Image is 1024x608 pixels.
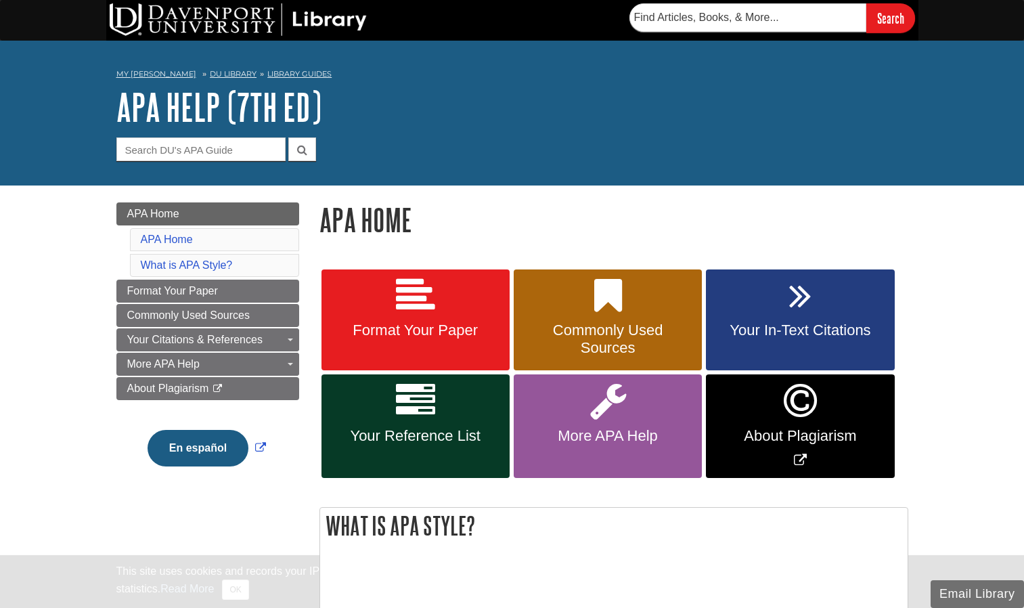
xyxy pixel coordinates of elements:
[332,322,499,339] span: Format Your Paper
[629,3,866,32] input: Find Articles, Books, & More...
[514,269,702,371] a: Commonly Used Sources
[116,202,299,225] a: APA Home
[267,69,332,79] a: Library Guides
[116,86,321,128] a: APA Help (7th Ed)
[716,427,884,445] span: About Plagiarism
[141,234,193,245] a: APA Home
[116,304,299,327] a: Commonly Used Sources
[706,374,894,478] a: Link opens in new window
[116,68,196,80] a: My [PERSON_NAME]
[116,328,299,351] a: Your Citations & References
[321,269,510,371] a: Format Your Paper
[127,309,250,321] span: Commonly Used Sources
[127,383,209,394] span: About Plagiarism
[222,580,248,600] button: Close
[320,508,908,544] h2: What is APA Style?
[212,385,223,393] i: This link opens in a new window
[148,430,248,466] button: En español
[144,442,269,454] a: Link opens in new window
[931,580,1024,608] button: Email Library
[706,269,894,371] a: Your In-Text Citations
[127,208,179,219] span: APA Home
[116,377,299,400] a: About Plagiarism
[210,69,257,79] a: DU Library
[524,427,692,445] span: More APA Help
[524,322,692,357] span: Commonly Used Sources
[116,137,286,161] input: Search DU's APA Guide
[514,374,702,478] a: More APA Help
[116,280,299,303] a: Format Your Paper
[866,3,915,32] input: Search
[116,353,299,376] a: More APA Help
[116,202,299,490] div: Guide Page Menu
[332,427,499,445] span: Your Reference List
[321,374,510,478] a: Your Reference List
[141,259,233,271] a: What is APA Style?
[629,3,915,32] form: Searches DU Library's articles, books, and more
[116,65,908,87] nav: breadcrumb
[127,334,263,345] span: Your Citations & References
[127,285,218,297] span: Format Your Paper
[127,358,200,370] span: More APA Help
[716,322,884,339] span: Your In-Text Citations
[319,202,908,237] h1: APA Home
[116,563,908,600] div: This site uses cookies and records your IP address for usage statistics. Additionally, we use Goo...
[160,583,214,594] a: Read More
[110,3,367,36] img: DU Library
